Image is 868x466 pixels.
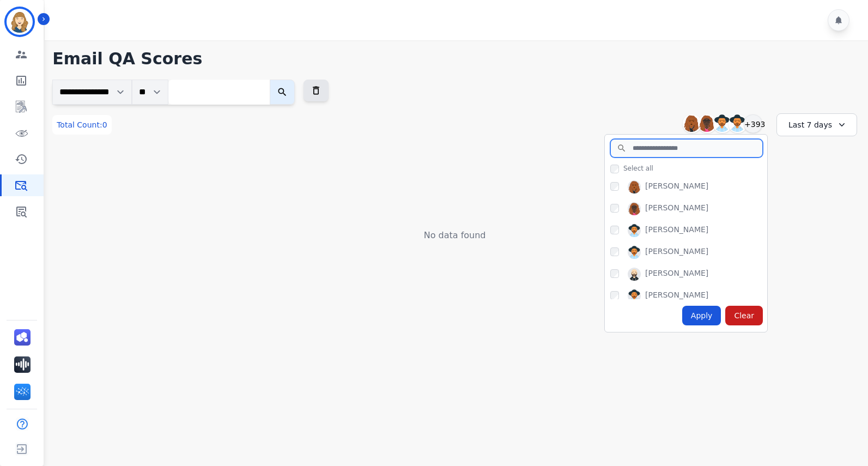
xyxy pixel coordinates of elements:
[7,9,33,35] img: Bordered avatar
[776,113,857,136] div: Last 7 days
[623,164,653,173] span: Select all
[645,289,708,302] div: [PERSON_NAME]
[102,120,107,129] span: 0
[645,180,708,193] div: [PERSON_NAME]
[645,268,708,281] div: [PERSON_NAME]
[645,246,708,259] div: [PERSON_NAME]
[645,224,708,237] div: [PERSON_NAME]
[682,306,721,325] div: Apply
[52,115,111,135] div: Total Count:
[645,202,708,215] div: [PERSON_NAME]
[52,49,857,69] h1: Email QA Scores
[52,229,857,242] div: No data found
[725,306,763,325] div: Clear
[744,114,762,133] div: +393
